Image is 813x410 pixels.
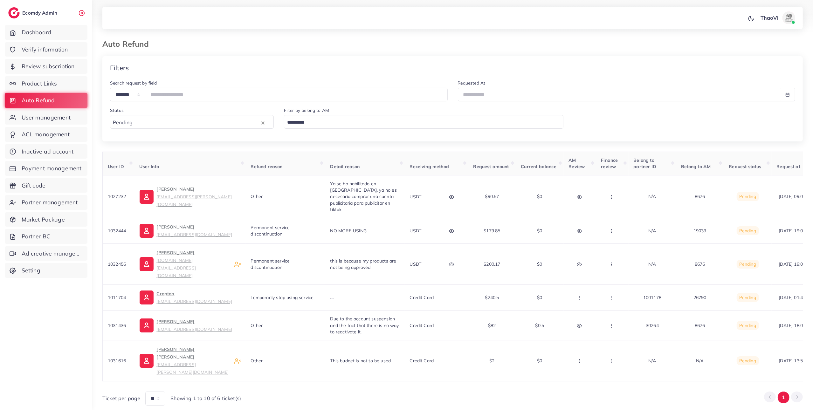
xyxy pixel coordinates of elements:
span: $179.85 [484,228,500,234]
span: Other [251,323,263,328]
span: 8676 [695,323,705,328]
label: Status [110,107,124,113]
span: Refund reason [251,164,283,169]
span: Request status [729,164,761,169]
p: USDT [410,260,422,268]
span: [DATE] 13:50:46 [779,358,812,364]
span: Pending [739,295,756,300]
span: 1027232 [108,194,126,199]
span: Market Package [22,215,65,224]
span: Detail reason [330,164,360,169]
span: Partner BC [22,232,51,241]
span: Pending [739,261,756,267]
a: [PERSON_NAME][EMAIL_ADDRESS][DOMAIN_NAME] [140,223,232,238]
span: N/A [648,358,656,364]
a: Croptob[EMAIL_ADDRESS][DOMAIN_NAME] [140,290,232,305]
span: 1011704 [108,295,126,300]
input: Search for option [285,118,560,127]
span: Belong to partner ID [634,157,657,169]
span: Temporarily stop using service [251,295,314,300]
a: [PERSON_NAME][DOMAIN_NAME][EMAIL_ADDRESS][DOMAIN_NAME] [140,249,229,279]
span: Receiving method [410,164,449,169]
small: [DOMAIN_NAME][EMAIL_ADDRESS][DOMAIN_NAME] [157,257,196,278]
h4: Filters [110,64,129,72]
span: 1031436 [108,323,126,328]
img: avatar [782,11,795,24]
span: 30264 [646,323,659,328]
span: Other [251,194,263,199]
span: $0.5 [535,323,544,328]
span: 1032456 [108,261,126,267]
span: Finance review [601,157,618,169]
span: 1001178 [643,295,661,300]
a: Inactive ad account [5,144,87,159]
span: $0 [537,358,542,364]
a: [PERSON_NAME] [PERSON_NAME][EMAIL_ADDRESS][PERSON_NAME][DOMAIN_NAME] [140,345,229,376]
span: 1031616 [108,358,126,364]
h2: Ecomdy Admin [22,10,59,16]
span: Other [251,358,263,364]
span: Request at [777,164,801,169]
a: [PERSON_NAME][EMAIL_ADDRESS][DOMAIN_NAME] [140,318,232,333]
div: Search for option [284,115,563,129]
span: [DATE] 01:47:42 [779,295,812,300]
img: ic-user-info.36bf1079.svg [140,224,154,238]
ul: Pagination [764,392,803,403]
p: [PERSON_NAME] [157,249,229,279]
a: Gift code [5,178,87,193]
span: [DATE] 19:03:32 [779,261,812,267]
span: [DATE] 18:09:23 [779,323,812,328]
button: Clear Selected [261,119,265,126]
span: Ticket per page [102,395,140,402]
a: Dashboard [5,25,87,40]
span: Ya se ha habilitado en [GEOGRAPHIC_DATA], ya no es necesario comprar una cuenta publicitaria para... [330,181,397,212]
a: ThaoViavatar [757,11,798,24]
span: .... [330,295,334,300]
a: Review subscription [5,59,87,74]
label: Requested At [458,80,486,86]
p: [PERSON_NAME] [157,185,241,208]
p: [PERSON_NAME] [157,318,232,333]
a: Verify information [5,42,87,57]
span: Current balance [521,164,556,169]
span: Partner management [22,198,78,207]
span: $82 [488,323,496,328]
a: Product Links [5,76,87,91]
span: AM Review [569,157,585,169]
span: $200.17 [484,261,500,267]
p: USDT [410,193,422,201]
small: [EMAIL_ADDRESS][PERSON_NAME][DOMAIN_NAME] [157,194,232,207]
img: ic-user-info.36bf1079.svg [140,190,154,204]
img: ic-user-info.36bf1079.svg [140,290,154,304]
span: $0 [537,194,542,199]
input: Search for option [134,118,260,127]
span: 1032444 [108,228,126,234]
label: Search request by field [110,80,157,86]
span: N/A [648,261,656,267]
span: This budget is not to be used [330,358,391,364]
span: this is because my products are not being approved [330,258,396,270]
small: [EMAIL_ADDRESS][DOMAIN_NAME] [157,232,232,237]
img: ic-user-info.36bf1079.svg [140,257,154,271]
small: [EMAIL_ADDRESS][DOMAIN_NAME] [157,298,232,304]
span: Setting [22,266,40,275]
a: [PERSON_NAME][EMAIL_ADDRESS][PERSON_NAME][DOMAIN_NAME] [140,185,241,208]
span: Pending [739,323,756,328]
small: [EMAIL_ADDRESS][DOMAIN_NAME] [157,326,232,332]
div: Search for option [110,115,274,129]
span: $0 [537,261,542,267]
span: 26790 [693,295,706,300]
span: [DATE] 19:05:29 [779,228,812,234]
span: User management [22,113,71,122]
small: [EMAIL_ADDRESS][PERSON_NAME][DOMAIN_NAME] [157,362,229,375]
h3: Auto Refund [102,39,154,49]
span: 8676 [695,261,705,267]
p: [PERSON_NAME] [157,223,232,238]
span: Review subscription [22,62,75,71]
span: Product Links [22,79,57,88]
span: Pending [112,118,134,127]
p: Credit card [410,322,434,329]
span: N/A [648,194,656,199]
span: Verify information [22,45,68,54]
span: 8676 [695,194,705,199]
